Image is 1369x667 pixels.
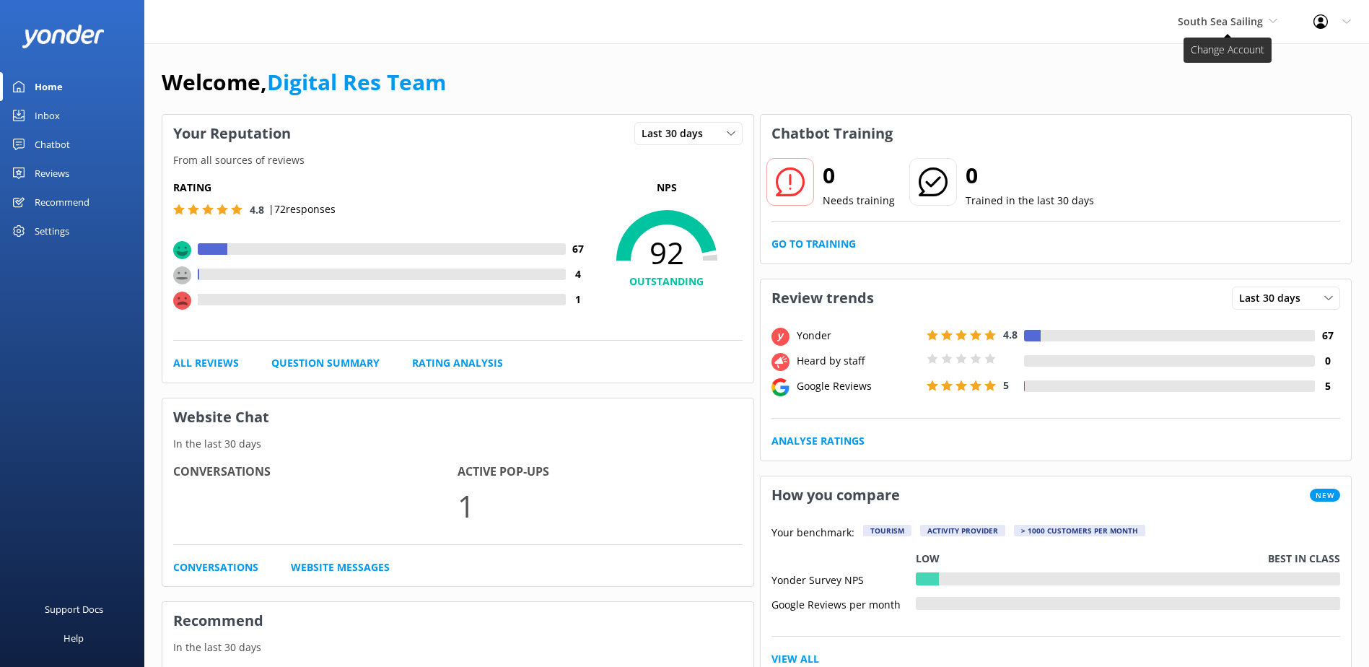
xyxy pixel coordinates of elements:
a: View All [771,651,819,667]
span: Last 30 days [1239,290,1309,306]
p: NPS [591,180,743,196]
span: 4.8 [1003,328,1018,341]
a: Digital Res Team [267,67,446,97]
p: Low [916,551,940,567]
div: Chatbot [35,130,70,159]
h3: Website Chat [162,398,753,436]
p: | 72 responses [268,201,336,217]
h4: 4 [566,266,591,282]
p: 1 [458,481,742,530]
h4: 1 [566,292,591,308]
h2: 0 [823,158,895,193]
h3: How you compare [761,476,911,514]
h4: 67 [566,241,591,257]
h4: Active Pop-ups [458,463,742,481]
h4: 5 [1315,378,1340,394]
div: Reviews [35,159,69,188]
div: Support Docs [45,595,103,624]
div: Settings [35,217,69,245]
p: Best in class [1268,551,1340,567]
h1: Welcome, [162,65,446,100]
span: Last 30 days [642,126,712,141]
h3: Review trends [761,279,885,317]
div: Yonder [793,328,923,344]
a: Rating Analysis [412,355,503,371]
span: 4.8 [250,203,264,217]
h4: 0 [1315,353,1340,369]
h2: 0 [966,158,1094,193]
p: Your benchmark: [771,525,854,542]
p: In the last 30 days [162,436,753,452]
div: Tourism [863,525,911,536]
h3: Recommend [162,602,753,640]
div: Yonder Survey NPS [771,572,916,585]
h3: Chatbot Training [761,115,904,152]
a: Go to Training [771,236,856,252]
div: Home [35,72,63,101]
a: Analyse Ratings [771,433,865,449]
div: Help [64,624,84,653]
h4: OUTSTANDING [591,274,743,289]
h3: Your Reputation [162,115,302,152]
a: Question Summary [271,355,380,371]
div: Recommend [35,188,89,217]
span: South Sea Sailing [1178,14,1263,28]
a: All Reviews [173,355,239,371]
div: > 1000 customers per month [1014,525,1145,536]
h5: Rating [173,180,591,196]
h4: Conversations [173,463,458,481]
span: 5 [1003,378,1009,392]
div: Activity Provider [920,525,1005,536]
a: Conversations [173,559,258,575]
span: 92 [591,235,743,271]
div: Google Reviews per month [771,597,916,610]
div: Google Reviews [793,378,923,394]
p: In the last 30 days [162,640,753,655]
p: Needs training [823,193,895,209]
p: Trained in the last 30 days [966,193,1094,209]
img: yonder-white-logo.png [22,25,105,48]
div: Heard by staff [793,353,923,369]
span: New [1310,489,1340,502]
h4: 67 [1315,328,1340,344]
div: Inbox [35,101,60,130]
p: From all sources of reviews [162,152,753,168]
a: Website Messages [291,559,390,575]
